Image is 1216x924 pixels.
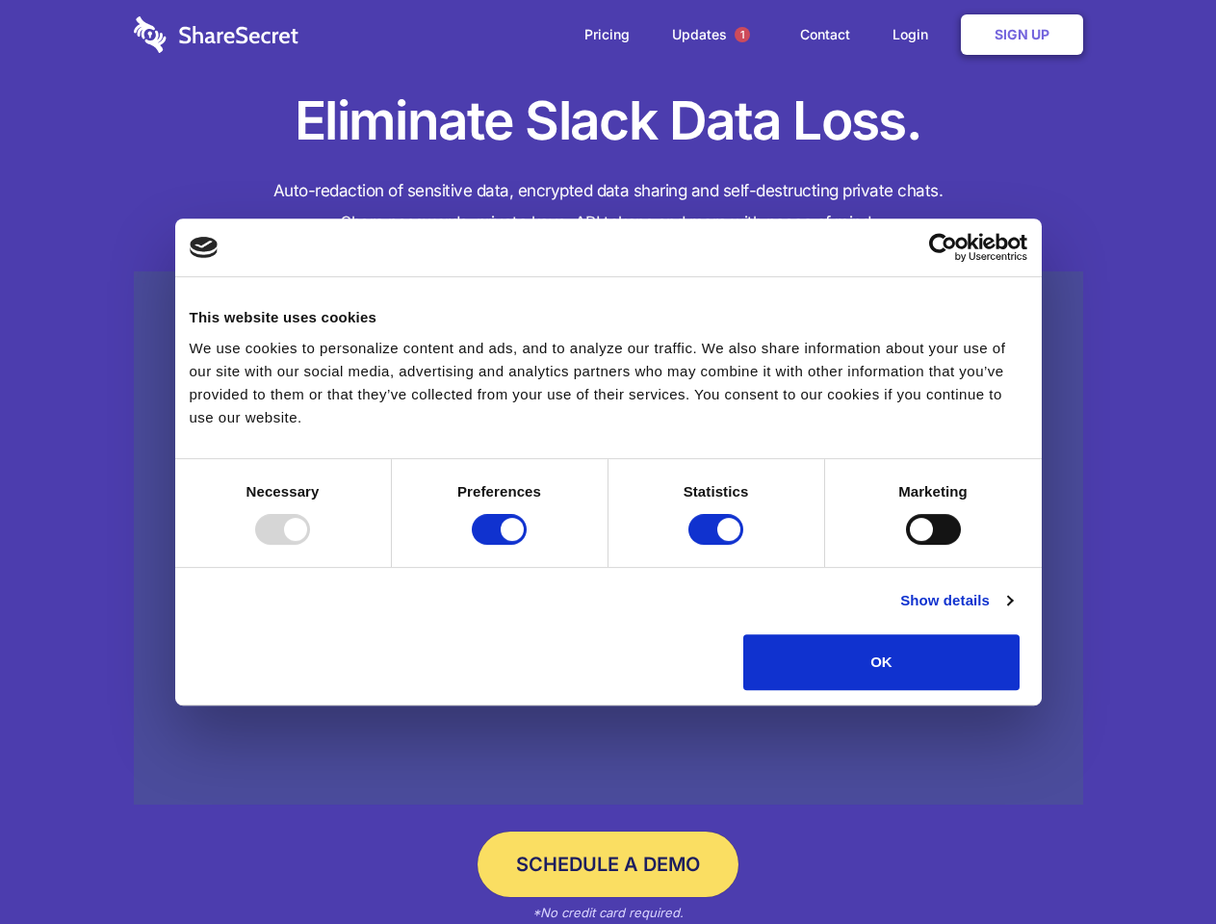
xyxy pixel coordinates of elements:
h1: Eliminate Slack Data Loss. [134,87,1083,156]
span: 1 [735,27,750,42]
div: This website uses cookies [190,306,1027,329]
img: logo-wordmark-white-trans-d4663122ce5f474addd5e946df7df03e33cb6a1c49d2221995e7729f52c070b2.svg [134,16,298,53]
strong: Marketing [898,483,968,500]
a: Wistia video thumbnail [134,271,1083,806]
h4: Auto-redaction of sensitive data, encrypted data sharing and self-destructing private chats. Shar... [134,175,1083,239]
button: OK [743,634,1020,690]
a: Contact [781,5,869,64]
a: Usercentrics Cookiebot - opens in a new window [859,233,1027,262]
a: Pricing [565,5,649,64]
a: Login [873,5,957,64]
strong: Necessary [246,483,320,500]
div: We use cookies to personalize content and ads, and to analyze our traffic. We also share informat... [190,337,1027,429]
em: *No credit card required. [532,905,684,920]
strong: Preferences [457,483,541,500]
a: Schedule a Demo [478,832,738,897]
strong: Statistics [684,483,749,500]
img: logo [190,237,219,258]
a: Sign Up [961,14,1083,55]
a: Show details [900,589,1012,612]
